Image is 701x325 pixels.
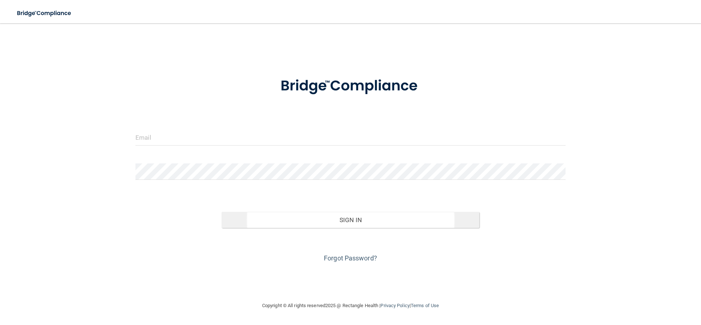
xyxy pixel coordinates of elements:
[11,6,78,21] img: bridge_compliance_login_screen.278c3ca4.svg
[265,67,436,105] img: bridge_compliance_login_screen.278c3ca4.svg
[380,303,409,308] a: Privacy Policy
[217,294,484,317] div: Copyright © All rights reserved 2025 @ Rectangle Health | |
[324,254,377,262] a: Forgot Password?
[411,303,439,308] a: Terms of Use
[135,129,566,146] input: Email
[222,212,480,228] button: Sign In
